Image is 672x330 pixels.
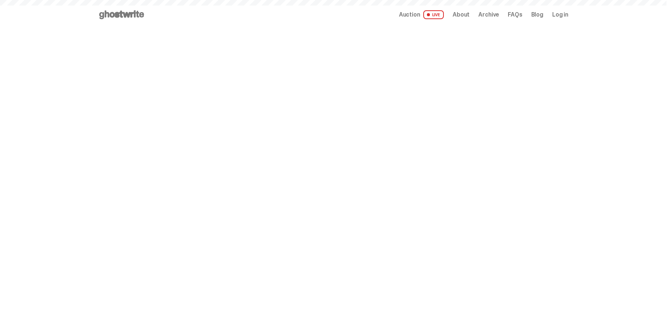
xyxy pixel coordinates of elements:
a: Auction LIVE [399,10,444,19]
span: Auction [399,12,420,18]
a: Archive [478,12,499,18]
a: FAQs [508,12,522,18]
a: Log in [552,12,568,18]
span: LIVE [423,10,444,19]
a: About [453,12,470,18]
a: Blog [531,12,543,18]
